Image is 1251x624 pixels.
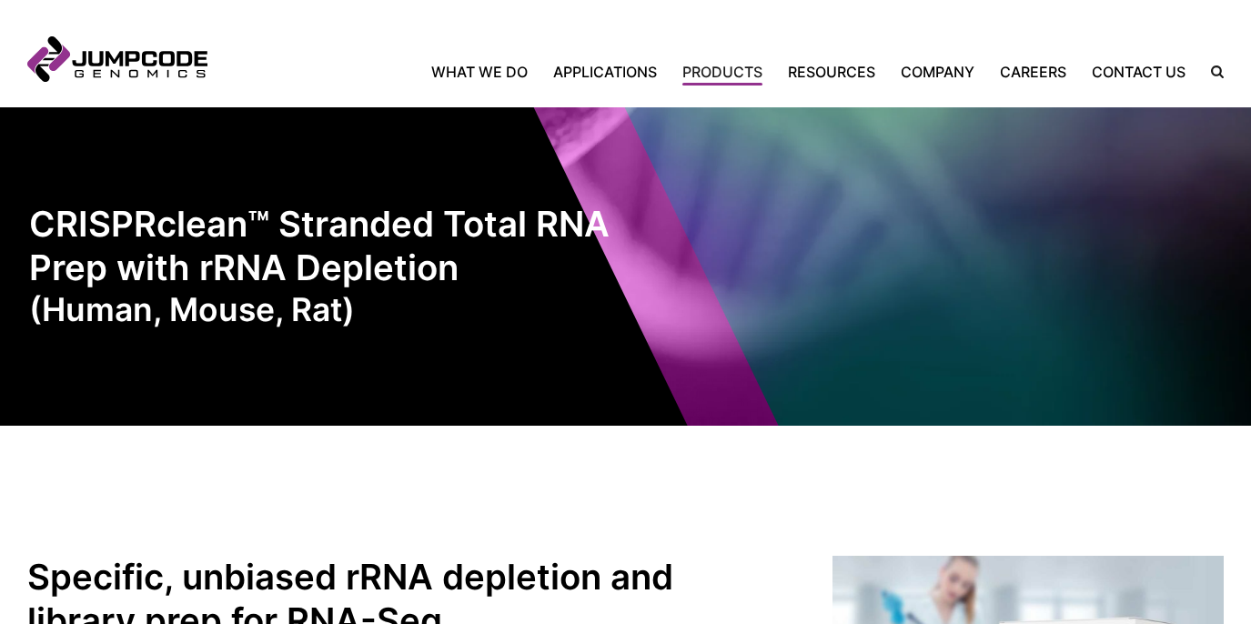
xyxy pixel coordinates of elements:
a: Company [888,61,987,83]
a: Products [670,61,775,83]
a: What We Do [431,61,540,83]
em: (Human, Mouse, Rat) [29,290,655,330]
a: Resources [775,61,888,83]
a: Careers [987,61,1079,83]
a: Applications [540,61,670,83]
a: Contact Us [1079,61,1198,83]
h1: CRISPRclean™ Stranded Total RNA Prep with rRNA Depletion [29,203,655,330]
nav: Primary Navigation [207,61,1198,83]
label: Search the site. [1198,65,1224,78]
